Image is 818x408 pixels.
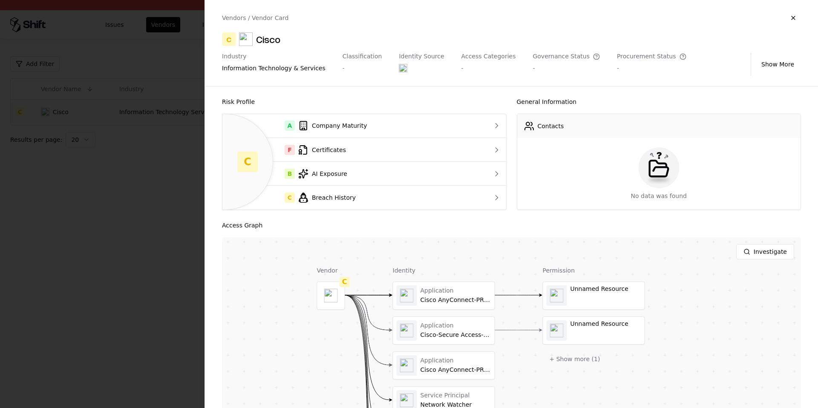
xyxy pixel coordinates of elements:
[421,357,491,365] div: Application
[543,351,607,367] button: + Show more (1)
[393,266,495,275] div: Identity
[229,121,468,131] div: Company Maturity
[617,64,686,72] div: -
[461,53,516,60] div: Access Categories
[285,121,295,131] div: A
[285,169,295,179] div: B
[343,64,382,72] div: -
[421,366,491,374] div: Cisco AnyConnect-PRD-SAMLCertEnrollment-1695414
[421,322,491,330] div: Application
[421,392,491,399] div: Service Principal
[736,244,794,259] button: Investigate
[517,97,801,107] div: General Information
[222,53,325,60] div: Industry
[421,296,491,304] div: Cisco AnyConnect-PRD-[PERSON_NAME]-iPads-1448836
[229,169,468,179] div: AI Exposure
[421,287,491,295] div: Application
[533,53,600,60] div: Governance Status
[222,64,325,72] div: information technology & services
[570,320,641,328] div: Unnamed Resource
[755,57,801,72] button: Show More
[222,14,288,22] div: Vendors / Vendor Card
[631,192,687,200] div: No data was found
[538,122,564,130] div: Contacts
[543,266,645,275] div: Permission
[256,32,280,46] div: Cisco
[285,145,295,155] div: F
[421,331,491,339] div: Cisco-Secure Access-POV-User Management
[229,145,468,155] div: Certificates
[399,64,407,72] img: entra.microsoft.com
[533,64,600,72] div: -
[222,220,801,230] div: Access Graph
[229,193,468,203] div: Breach History
[570,285,641,293] div: Unnamed Resource
[617,53,686,60] div: Procurement Status
[222,32,236,46] div: C
[237,152,258,172] div: C
[340,277,350,287] div: C
[285,193,295,203] div: C
[343,53,382,60] div: Classification
[317,266,345,275] div: Vendor
[461,64,516,72] div: -
[399,53,444,60] div: Identity Source
[222,97,507,107] div: Risk Profile
[239,32,253,46] img: Cisco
